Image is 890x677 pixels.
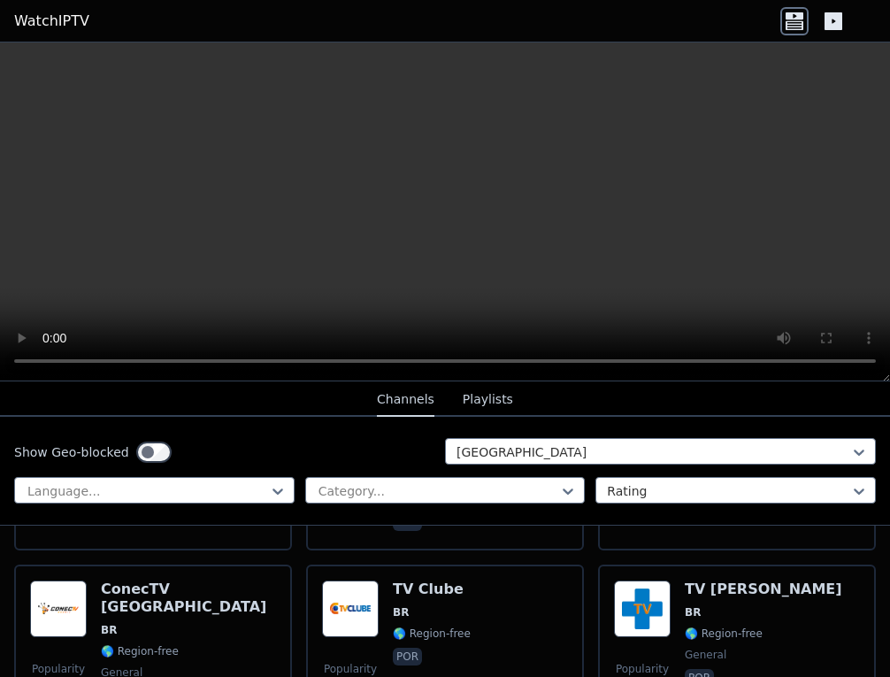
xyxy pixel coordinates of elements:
span: general [685,648,726,662]
span: Popularity [32,662,85,676]
span: 🌎 Region-free [101,644,179,658]
span: BR [101,623,117,637]
img: TV Clube [322,581,379,637]
span: BR [393,605,409,619]
span: 🌎 Region-free [685,627,763,641]
span: 🌎 Region-free [393,627,471,641]
span: Popularity [616,662,669,676]
button: Playlists [463,383,513,417]
img: ConecTV Brasil [30,581,87,637]
img: TV Mais Marica [614,581,671,637]
h6: ConecTV [GEOGRAPHIC_DATA] [101,581,276,616]
a: WatchIPTV [14,11,89,32]
h6: TV [PERSON_NAME] [685,581,842,598]
label: Show Geo-blocked [14,443,129,461]
h6: TV Clube [393,581,471,598]
span: BR [685,605,701,619]
p: por [393,648,422,665]
span: Popularity [324,662,377,676]
button: Channels [377,383,434,417]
